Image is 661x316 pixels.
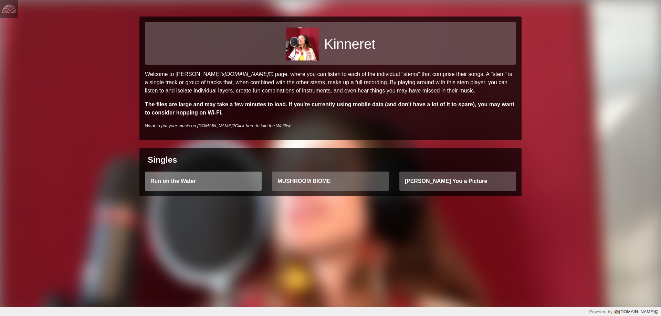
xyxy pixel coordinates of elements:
a: MUSHROOM BIOME [272,172,389,191]
a: [DOMAIN_NAME] [224,71,275,77]
img: 2eefebacc302df672f89ae8cff558ffaefeb762aa1f6c058e5eed42019aa4eac.jpg [286,28,319,61]
i: Want to put your music on [DOMAIN_NAME]? [145,123,292,128]
h1: Kinneret [324,36,376,52]
a: Run on the Water [145,172,262,191]
div: Singles [148,154,177,166]
img: logo-color-e1b8fa5219d03fcd66317c3d3cfaab08a3c62fe3c3b9b34d55d8365b78b1766b.png [614,309,619,315]
a: Click here to join the Waitlist! [235,123,291,128]
a: [PERSON_NAME] You a Picture [399,172,516,191]
img: logo-white-4c48a5e4bebecaebe01ca5a9d34031cfd3d4ef9ae749242e8c4bf12ef99f53e8.png [2,2,16,16]
div: Powered by [589,308,658,315]
p: Welcome to [PERSON_NAME]'s page, where you can listen to each of the individual "stems" that comp... [145,70,516,95]
a: [DOMAIN_NAME] [612,309,658,314]
strong: The files are large and may take a few minutes to load. If you're currently using mobile data (an... [145,101,514,116]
